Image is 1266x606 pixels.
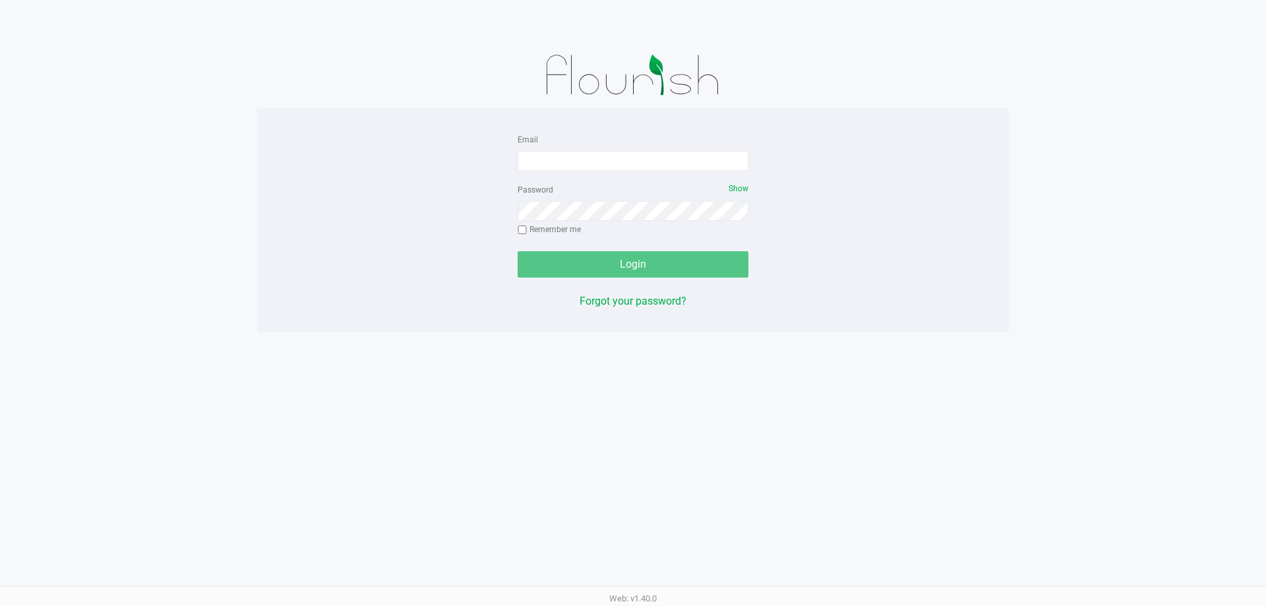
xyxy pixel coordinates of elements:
label: Email [518,134,538,146]
label: Password [518,184,553,196]
span: Web: v1.40.0 [609,593,657,603]
label: Remember me [518,224,581,235]
input: Remember me [518,226,527,235]
button: Forgot your password? [580,293,686,309]
span: Show [729,184,748,193]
